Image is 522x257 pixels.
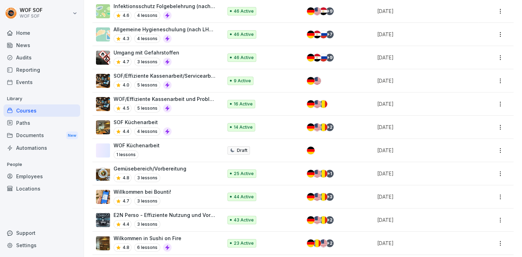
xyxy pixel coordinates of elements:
[377,100,470,108] p: [DATE]
[114,95,215,103] p: WOF/Effiziente Kassenarbeit und Problemlösungen
[66,131,78,140] div: New
[320,239,327,247] img: us.svg
[123,221,129,227] p: 4.4
[313,239,321,247] img: ro.svg
[134,220,160,229] p: 3 lessons
[114,49,179,56] p: Umgang mit Gefahrstoffen
[134,58,160,66] p: 3 lessons
[114,188,171,195] p: Willkommen bei Bounti!
[123,12,129,19] p: 4.6
[123,82,129,88] p: 4.0
[114,72,215,79] p: SOF/Effiziente Kassenarbeit/Servicearbeit und Problemlösungen
[313,170,321,178] img: us.svg
[234,8,254,14] p: 46 Active
[114,150,138,159] p: 1 lessons
[377,54,470,61] p: [DATE]
[307,31,315,38] img: de.svg
[134,104,160,113] p: 5 lessons
[134,127,160,136] p: 4 lessons
[4,227,80,239] div: Support
[123,198,129,204] p: 4.7
[4,182,80,195] a: Locations
[307,216,315,224] img: de.svg
[320,216,327,224] img: ro.svg
[377,147,470,154] p: [DATE]
[307,239,315,247] img: de.svg
[96,27,110,41] img: gxsnf7ygjsfsmxd96jxi4ufn.png
[326,216,334,224] div: + 2
[326,239,334,247] div: + 2
[4,93,80,104] p: Library
[320,123,327,131] img: ro.svg
[377,123,470,131] p: [DATE]
[234,54,254,61] p: 46 Active
[114,211,215,219] p: E2N Perso - Effiziente Nutzung und Vorteile
[320,31,327,38] img: ru.svg
[307,77,315,85] img: de.svg
[234,78,251,84] p: 9 Active
[326,54,334,62] div: + 9
[307,147,315,154] img: de.svg
[134,174,160,182] p: 3 lessons
[123,59,129,65] p: 4.7
[96,4,110,18] img: tgff07aey9ahi6f4hltuk21p.png
[237,147,247,154] p: Draft
[20,7,43,13] p: WOF SOF
[307,193,315,201] img: de.svg
[134,81,160,89] p: 5 lessons
[307,100,315,108] img: de.svg
[134,197,160,205] p: 3 lessons
[307,123,315,131] img: de.svg
[96,51,110,65] img: ro33qf0i8ndaw7nkfv0stvse.png
[320,170,327,178] img: ro.svg
[134,11,160,20] p: 4 lessons
[20,14,43,19] p: WOF SOF
[377,239,470,247] p: [DATE]
[326,7,334,15] div: + 9
[234,171,254,177] p: 25 Active
[114,142,160,149] p: WOF Küchenarbeit
[377,31,470,38] p: [DATE]
[234,31,254,38] p: 46 Active
[234,240,254,246] p: 23 Active
[123,105,129,111] p: 4.5
[4,170,80,182] div: Employees
[4,129,80,142] a: DocumentsNew
[4,117,80,129] a: Paths
[326,193,334,201] div: + 3
[96,97,110,111] img: hylcge7l2zcqk2935eqvc2vv.png
[313,100,321,108] img: us.svg
[4,76,80,88] a: Events
[320,100,327,108] img: ro.svg
[313,193,321,201] img: us.svg
[313,77,321,85] img: us.svg
[96,236,110,250] img: jook2ljct6s7hv0socqqsc2i.png
[4,51,80,64] a: Audits
[377,77,470,84] p: [DATE]
[114,165,186,172] p: Gemüsebereich/Vorbereitung
[377,7,470,15] p: [DATE]
[377,170,470,177] p: [DATE]
[4,104,80,117] a: Courses
[4,142,80,154] div: Automations
[313,54,321,62] img: eg.svg
[4,39,80,51] a: News
[4,27,80,39] a: Home
[4,64,80,76] a: Reporting
[326,123,334,131] div: + 2
[96,190,110,204] img: xh3bnih80d1pxcetv9zsuevg.png
[4,239,80,251] a: Settings
[320,54,327,62] img: ru.svg
[114,2,215,10] p: Infektionsschutz Folgebelehrung (nach §43 IfSG)
[307,54,315,62] img: de.svg
[313,216,321,224] img: us.svg
[313,123,321,131] img: us.svg
[123,36,129,42] p: 4.3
